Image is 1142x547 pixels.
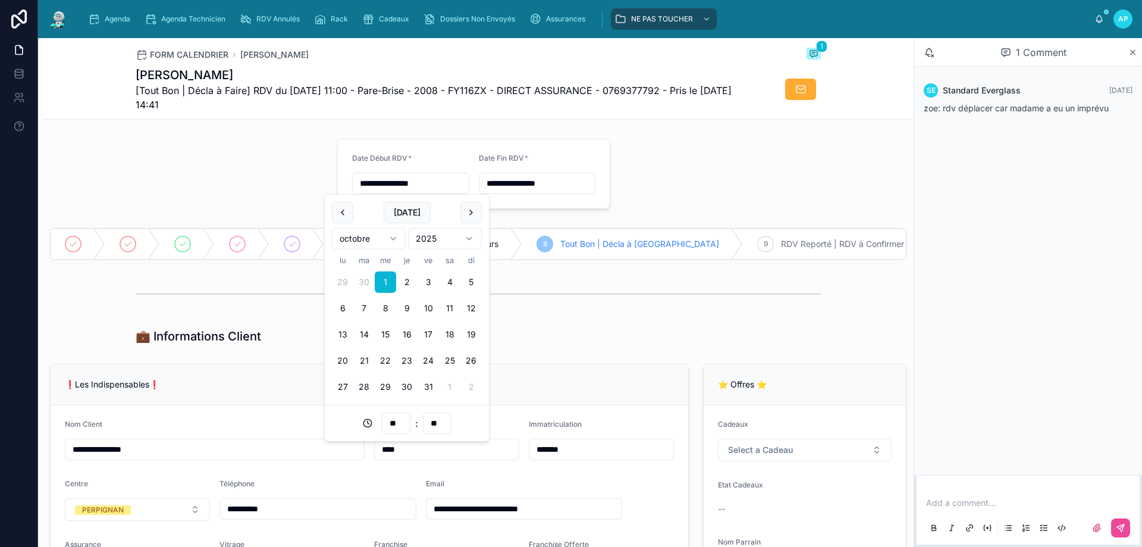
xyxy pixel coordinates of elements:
button: Select Button [718,439,892,461]
h1: [PERSON_NAME] [136,67,732,83]
span: AP [1118,14,1128,24]
button: lundi 20 octobre 2025 [332,350,353,371]
a: Cadeaux [359,8,418,30]
button: lundi 27 octobre 2025 [332,376,353,398]
span: zoe: rdv déplacer car madame a eu un imprévu [924,103,1109,113]
button: mardi 14 octobre 2025 [353,324,375,345]
a: Assurances [526,8,594,30]
button: lundi 29 septembre 2025 [332,271,353,293]
span: 8 [543,239,547,249]
span: Agenda [105,14,130,24]
span: Email [426,479,444,488]
a: NE PAS TOUCHER [611,8,717,30]
span: [Tout Bon | Décla à Faire] RDV du [DATE] 11:00 - Pare-Brise - 2008 - FY116ZX - DIRECT ASSURANCE -... [136,83,732,112]
div: scrollable content [79,6,1094,32]
span: 1 [816,40,827,52]
a: [PERSON_NAME] [240,49,309,61]
button: jeudi 2 octobre 2025 [396,271,418,293]
button: jeudi 30 octobre 2025 [396,376,418,398]
button: samedi 1 novembre 2025 [439,376,460,398]
button: 1 [807,48,821,62]
button: vendredi 31 octobre 2025 [418,376,439,398]
span: Rack [331,14,348,24]
img: App logo [48,10,69,29]
span: ❗Les Indispensables❗ [65,379,159,389]
span: Nom Client [65,420,102,429]
a: FORM CALENDRIER [136,49,228,61]
h1: 💼 Informations Client [136,328,261,345]
button: dimanche 2 novembre 2025 [460,376,482,398]
a: Agenda [84,8,139,30]
button: [DATE] [384,202,431,223]
button: lundi 6 octobre 2025 [332,298,353,319]
span: Etat Cadeaux [718,480,763,489]
th: vendredi [418,254,439,267]
a: Dossiers Non Envoyés [420,8,523,30]
span: Date Fin RDV [479,154,524,162]
button: mardi 28 octobre 2025 [353,376,375,398]
span: Date Début RDV [352,154,407,162]
span: Nom Parrain [718,537,761,546]
button: mardi 7 octobre 2025 [353,298,375,319]
span: Assurances [546,14,585,24]
button: mercredi 22 octobre 2025 [375,350,396,371]
button: vendredi 10 octobre 2025 [418,298,439,319]
button: Today, mardi 30 septembre 2025 [353,271,375,293]
span: NE PAS TOUCHER [631,14,693,24]
button: samedi 4 octobre 2025 [439,271,460,293]
span: -- [718,503,725,515]
span: Tout Bon | Décla à [GEOGRAPHIC_DATA] [560,238,719,250]
button: jeudi 9 octobre 2025 [396,298,418,319]
span: 9 [764,239,768,249]
a: Agenda Technicien [141,8,234,30]
button: jeudi 16 octobre 2025 [396,324,418,345]
table: octobre 2025 [332,254,482,398]
span: Téléphone [219,479,255,488]
button: dimanche 26 octobre 2025 [460,350,482,371]
button: dimanche 5 octobre 2025 [460,271,482,293]
button: dimanche 19 octobre 2025 [460,324,482,345]
button: mardi 21 octobre 2025 [353,350,375,371]
div: PERPIGNAN [82,505,124,515]
span: RDV Reporté | RDV à Confirmer [781,238,904,250]
span: 1 Comment [1016,45,1066,60]
button: samedi 11 octobre 2025 [439,298,460,319]
span: Dossiers Non Envoyés [440,14,515,24]
th: samedi [439,254,460,267]
span: Select a Cadeau [728,444,793,456]
span: ⭐ Offres ⭐ [718,379,767,389]
th: jeudi [396,254,418,267]
span: Agenda Technicien [161,14,225,24]
button: samedi 25 octobre 2025 [439,350,460,371]
button: vendredi 24 octobre 2025 [418,350,439,371]
span: Cadeaux [379,14,409,24]
button: vendredi 3 octobre 2025 [418,271,439,293]
button: lundi 13 octobre 2025 [332,324,353,345]
a: RDV Annulés [236,8,308,30]
button: mercredi 1 octobre 2025, selected [375,271,396,293]
span: Cadeaux [718,420,748,429]
a: Rack [310,8,356,30]
button: mercredi 15 octobre 2025 [375,324,396,345]
span: RDV Annulés [256,14,300,24]
th: mardi [353,254,375,267]
button: dimanche 12 octobre 2025 [460,298,482,319]
span: FORM CALENDRIER [150,49,228,61]
button: mercredi 29 octobre 2025 [375,376,396,398]
th: mercredi [375,254,396,267]
span: Standard Everglass [943,85,1021,96]
div: : [332,412,482,434]
span: Immatriculation [529,420,582,429]
span: [DATE] [1109,86,1132,95]
button: mercredi 8 octobre 2025 [375,298,396,319]
button: samedi 18 octobre 2025 [439,324,460,345]
span: SE [927,86,936,95]
button: Select Button [65,498,210,521]
button: jeudi 23 octobre 2025 [396,350,418,371]
span: Centre [65,479,88,488]
th: dimanche [460,254,482,267]
button: vendredi 17 octobre 2025 [418,324,439,345]
th: lundi [332,254,353,267]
